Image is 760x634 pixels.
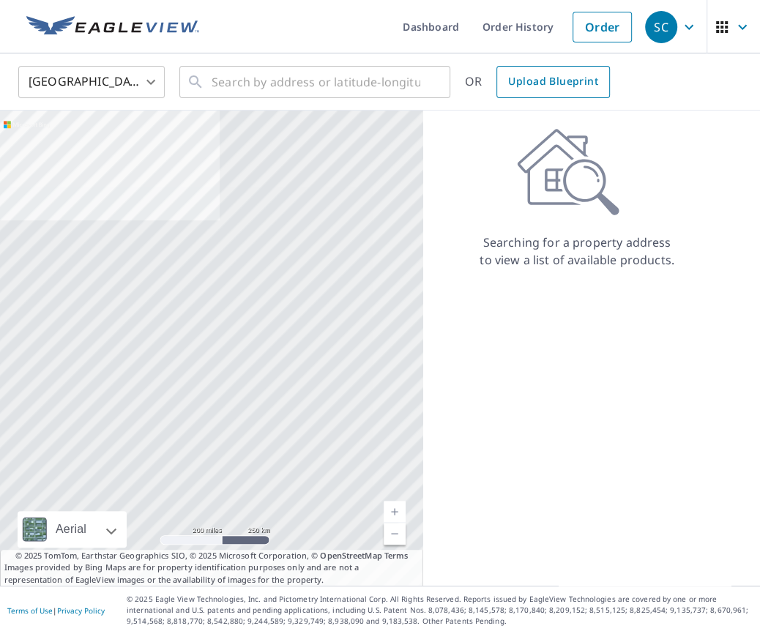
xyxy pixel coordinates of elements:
[127,594,753,627] p: © 2025 Eagle View Technologies, Inc. and Pictometry International Corp. All Rights Reserved. Repo...
[384,550,409,561] a: Terms
[573,12,632,42] a: Order
[26,16,199,38] img: EV Logo
[15,550,409,562] span: © 2025 TomTom, Earthstar Geographics SIO, © 2025 Microsoft Corporation, ©
[496,66,609,98] a: Upload Blueprint
[465,66,610,98] div: OR
[7,606,105,615] p: |
[212,61,420,102] input: Search by address or latitude-longitude
[479,234,675,269] p: Searching for a property address to view a list of available products.
[18,61,165,102] div: [GEOGRAPHIC_DATA]
[7,605,53,616] a: Terms of Use
[384,501,406,523] a: Current Level 5, Zoom In
[57,605,105,616] a: Privacy Policy
[645,11,677,43] div: SC
[384,523,406,545] a: Current Level 5, Zoom Out
[508,72,597,91] span: Upload Blueprint
[18,511,127,548] div: Aerial
[320,550,381,561] a: OpenStreetMap
[51,511,91,548] div: Aerial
